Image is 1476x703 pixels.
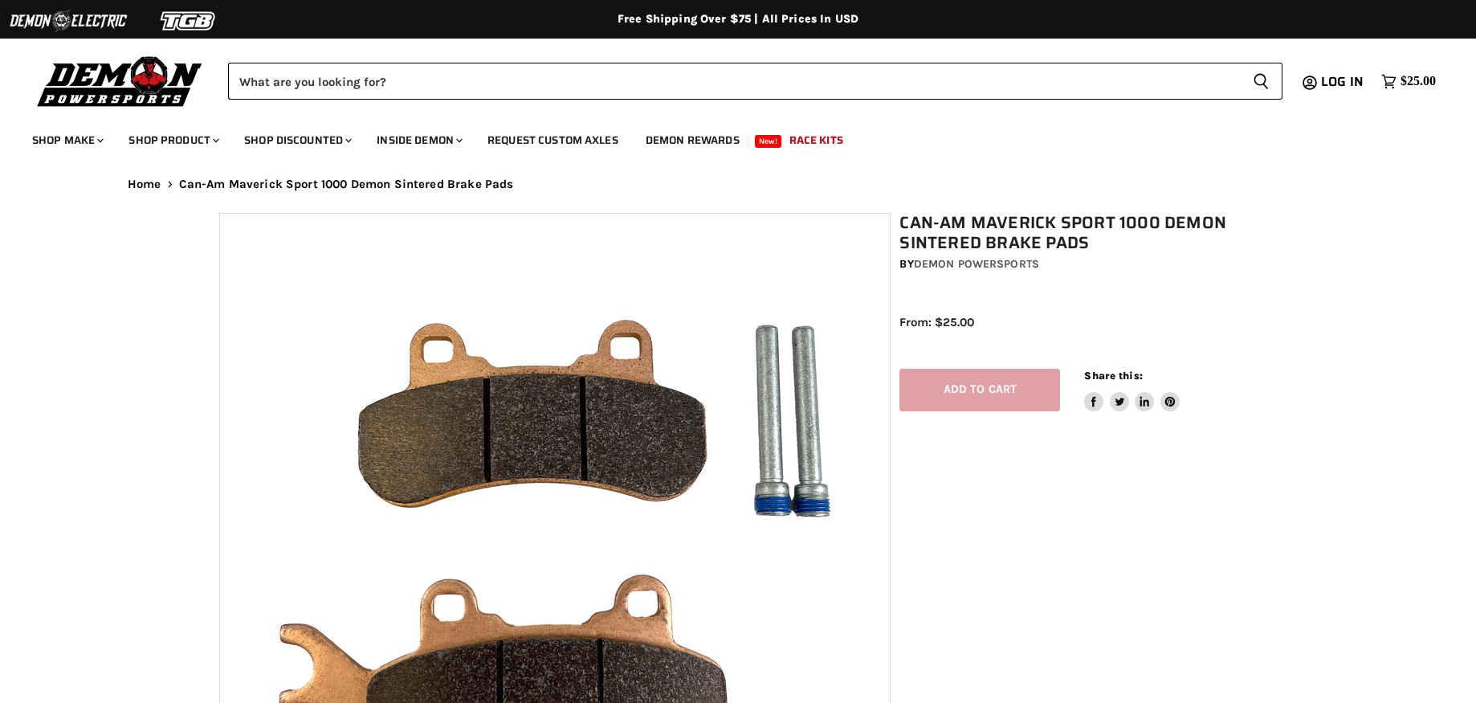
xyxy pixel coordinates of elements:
a: Shop Make [20,124,113,157]
ul: Main menu [20,117,1432,157]
nav: Breadcrumbs [96,178,1380,191]
div: Free Shipping Over $75 | All Prices In USD [96,12,1380,27]
a: Inside Demon [365,124,472,157]
a: Home [128,178,161,191]
img: Demon Electric Logo 2 [8,6,128,36]
input: Search [228,63,1240,100]
img: Demon Powersports [32,52,208,109]
div: by [899,255,1266,273]
span: Log in [1321,72,1364,92]
a: Demon Powersports [914,257,1039,271]
a: Race Kits [777,124,855,157]
img: TGB Logo 2 [128,6,249,36]
button: Search [1240,63,1282,100]
span: $25.00 [1401,74,1436,89]
span: New! [755,135,782,148]
a: Request Custom Axles [475,124,630,157]
form: Product [228,63,1282,100]
span: Can-Am Maverick Sport 1000 Demon Sintered Brake Pads [179,178,514,191]
aside: Share this: [1084,369,1180,411]
span: From: $25.00 [899,315,974,329]
a: Demon Rewards [634,124,752,157]
span: Share this: [1084,370,1142,382]
a: $25.00 [1373,70,1444,93]
a: Log in [1314,75,1373,89]
h1: Can-Am Maverick Sport 1000 Demon Sintered Brake Pads [899,213,1266,253]
a: Shop Discounted [232,124,361,157]
a: Shop Product [116,124,229,157]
